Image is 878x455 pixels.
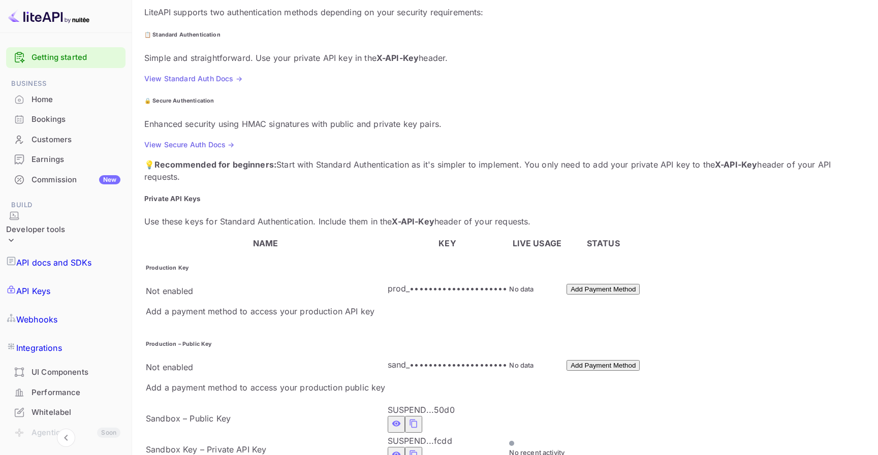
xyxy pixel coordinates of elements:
a: API docs and SDKs [6,248,126,277]
p: Enhanced security using HMAC signatures with public and private key pairs. [144,118,866,130]
p: API docs and SDKs [16,256,92,269]
p: Webhooks [16,313,57,326]
div: Customers [6,130,126,150]
a: Getting started [32,52,120,63]
div: Bookings [32,114,120,125]
a: View Standard Auth Docs → [144,74,242,83]
button: Add Payment Method [567,284,640,295]
div: CommissionNew [6,170,126,190]
p: Use these keys for Standard Authentication. Include them in the header of your requests. [144,215,866,227]
p: prod_••••••••••••••••••••• [388,282,508,295]
span: Business [6,78,126,89]
a: Performance [6,383,126,402]
span: Build [6,200,126,211]
p: sand_••••••••••••••••••••• [388,359,508,371]
a: UI Components [6,363,126,381]
a: Bookings [6,110,126,128]
a: Webhooks [6,305,126,334]
div: Performance [32,387,120,399]
th: KEY [387,237,508,250]
div: Customers [32,134,120,146]
div: Earnings [6,150,126,170]
a: CommissionNew [6,170,126,189]
div: Performance [6,383,126,403]
div: UI Components [6,363,126,382]
h5: Private API Keys [144,194,866,204]
div: Bookings [6,110,126,129]
button: Collapse navigation [57,429,75,447]
span: SUSPEND...50d0 [388,405,455,415]
p: Integrations [16,342,62,354]
div: Whitelabel [32,407,120,418]
a: Home [6,90,126,109]
span: No data [509,285,534,293]
div: Developer tools [6,211,65,249]
p: Simple and straightforward. Use your private API key in the header. [144,52,866,64]
th: STATUS [566,237,640,250]
div: Not enabled [146,361,386,373]
a: Whitelabel [6,403,126,421]
a: API Keys [6,277,126,305]
p: 💡 Start with Standard Authentication as it's simpler to implement. You only need to add your priv... [144,158,866,183]
div: Getting started [6,47,126,68]
button: Add Payment Method [567,360,640,371]
strong: Recommended for beginners: [154,159,276,170]
div: Earnings [32,154,120,166]
strong: X-API-Key [377,53,419,63]
a: Earnings [6,150,126,169]
strong: X-API-Key [392,216,434,226]
a: Customers [6,130,126,149]
div: Commission [32,174,120,186]
a: Add Payment Method [567,360,640,370]
a: View Secure Auth Docs → [144,140,234,149]
strong: X-API-Key [715,159,757,170]
span: Sandbox Key – Private API Key [146,444,266,454]
div: Developer tools [6,224,65,236]
div: New [99,175,120,184]
img: LiteAPI logo [8,8,89,24]
p: Add a payment method to access your production public key [146,381,386,394]
div: Whitelabel [6,403,126,422]
h6: 🔒 Secure Authentication [144,97,866,105]
h6: 📋 Standard Authentication [144,31,866,39]
h6: Production – Public Key [146,340,386,348]
h6: Production Key [146,264,386,272]
p: LiteAPI supports two authentication methods depending on your security requirements: [144,6,866,18]
div: UI Components [32,367,120,378]
div: Not enabled [146,285,386,297]
a: Integrations [6,334,126,362]
a: Add Payment Method [567,283,640,294]
p: API Keys [16,285,50,297]
div: Home [32,94,120,106]
th: NAME [145,237,386,250]
span: SUSPEND...fcdd [388,436,452,446]
th: LIVE USAGE [509,237,565,250]
div: Home [6,90,126,110]
p: Add a payment method to access your production API key [146,305,386,317]
span: Sandbox – Public Key [146,413,231,424]
span: No data [509,361,534,369]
